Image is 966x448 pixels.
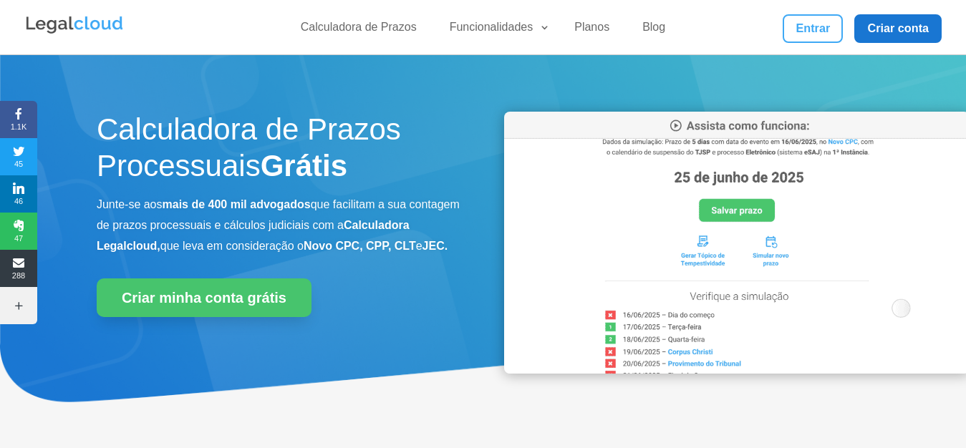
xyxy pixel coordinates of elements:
a: Calculadora de Prazos [292,20,425,41]
b: JEC. [422,240,448,252]
p: Junte-se aos que facilitam a sua contagem de prazos processuais e cálculos judiciais com a que le... [97,195,462,256]
b: Novo CPC, CPP, CLT [304,240,416,252]
a: Logo da Legalcloud [24,26,125,38]
h1: Calculadora de Prazos Processuais [97,112,462,191]
b: mais de 400 mil advogados [163,198,311,210]
a: Criar minha conta grátis [97,278,311,317]
a: Planos [566,20,618,41]
a: Blog [634,20,674,41]
strong: Grátis [261,149,347,182]
a: Criar conta [854,14,942,43]
a: Entrar [783,14,843,43]
a: Funcionalidades [441,20,551,41]
img: Legalcloud Logo [24,14,125,36]
b: Calculadora Legalcloud, [97,219,410,252]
